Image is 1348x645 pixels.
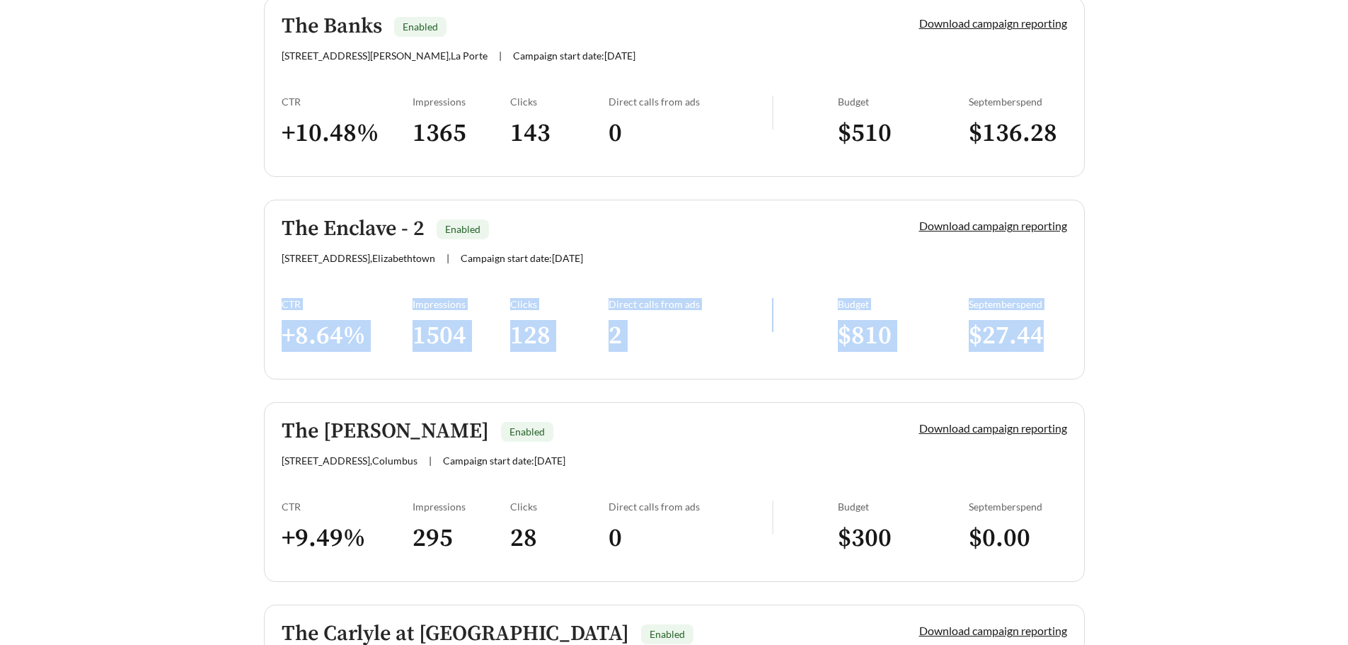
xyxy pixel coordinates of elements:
h3: + 10.48 % [282,118,413,149]
span: [STREET_ADDRESS][PERSON_NAME] , La Porte [282,50,488,62]
h3: $ 136.28 [969,118,1067,149]
span: Enabled [650,628,685,640]
h5: The Enclave - 2 [282,217,425,241]
span: [STREET_ADDRESS] , Elizabethtown [282,252,435,264]
h5: The [PERSON_NAME] [282,420,489,443]
div: Clicks [510,501,609,513]
h3: 1365 [413,118,511,149]
div: CTR [282,298,413,310]
img: line [772,501,773,535]
h3: $ 510 [838,118,969,149]
h3: 28 [510,523,609,554]
span: Enabled [509,426,545,438]
div: Budget [838,501,969,513]
a: Download campaign reporting [919,219,1067,232]
span: Campaign start date: [DATE] [513,50,635,62]
div: Clicks [510,96,609,108]
h3: $ 0.00 [969,523,1067,554]
h3: 143 [510,118,609,149]
span: [STREET_ADDRESS] , Columbus [282,455,417,467]
div: September spend [969,298,1067,310]
div: Budget [838,96,969,108]
div: Clicks [510,298,609,310]
div: Impressions [413,501,511,513]
span: Campaign start date: [DATE] [443,455,565,467]
h3: $ 810 [838,320,969,352]
a: Download campaign reporting [919,624,1067,637]
div: CTR [282,501,413,513]
h3: 128 [510,320,609,352]
span: | [429,455,432,467]
div: Budget [838,298,969,310]
h3: 295 [413,523,511,554]
h3: 2 [609,320,772,352]
h3: 1504 [413,320,511,352]
h3: + 9.49 % [282,523,413,554]
div: Impressions [413,96,511,108]
div: Direct calls from ads [609,96,772,108]
h5: The Banks [282,15,382,38]
h3: + 8.64 % [282,320,413,352]
span: Enabled [445,223,480,235]
a: The [PERSON_NAME]Enabled[STREET_ADDRESS],Columbus|Campaign start date:[DATE]Download campaign rep... [264,402,1085,582]
span: Enabled [403,21,438,33]
a: Download campaign reporting [919,421,1067,435]
div: September spend [969,96,1067,108]
h3: 0 [609,523,772,554]
span: | [447,252,449,264]
img: line [772,298,773,332]
h3: $ 27.44 [969,320,1067,352]
a: Download campaign reporting [919,16,1067,30]
div: Direct calls from ads [609,298,772,310]
div: CTR [282,96,413,108]
div: Direct calls from ads [609,501,772,513]
div: September spend [969,501,1067,513]
h3: $ 300 [838,523,969,554]
span: | [499,50,502,62]
div: Impressions [413,298,511,310]
a: The Enclave - 2Enabled[STREET_ADDRESS],Elizabethtown|Campaign start date:[DATE]Download campaign ... [264,200,1085,379]
h3: 0 [609,118,772,149]
img: line [772,96,773,130]
span: Campaign start date: [DATE] [461,252,583,264]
